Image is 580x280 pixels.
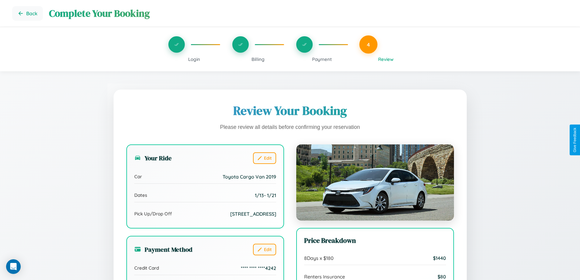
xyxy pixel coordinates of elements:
[296,144,454,221] img: Toyota Cargo Van
[12,6,43,21] button: Go back
[253,152,276,164] button: Edit
[230,211,276,217] span: [STREET_ADDRESS]
[126,102,454,119] h1: Review Your Booking
[134,211,172,217] span: Pick Up/Drop Off
[573,128,577,152] div: Give Feedback
[223,174,276,180] span: Toyota Cargo Van 2019
[312,56,332,62] span: Payment
[304,236,446,245] h3: Price Breakdown
[378,56,394,62] span: Review
[304,255,334,261] span: 8 Days x $ 180
[367,41,370,48] span: 4
[304,274,345,280] span: Renters Insurance
[134,265,159,271] span: Credit Card
[49,7,568,20] h1: Complete Your Booking
[251,56,265,62] span: Billing
[433,255,446,261] span: $ 1440
[126,122,454,132] p: Please review all details before confirming your reservation
[255,192,276,198] span: 1 / 13 - 1 / 21
[134,245,192,254] h3: Payment Method
[188,56,200,62] span: Login
[134,154,172,162] h3: Your Ride
[6,259,21,274] div: Open Intercom Messenger
[134,174,142,179] span: Car
[253,244,276,255] button: Edit
[134,192,147,198] span: Dates
[438,274,446,280] span: $ 80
